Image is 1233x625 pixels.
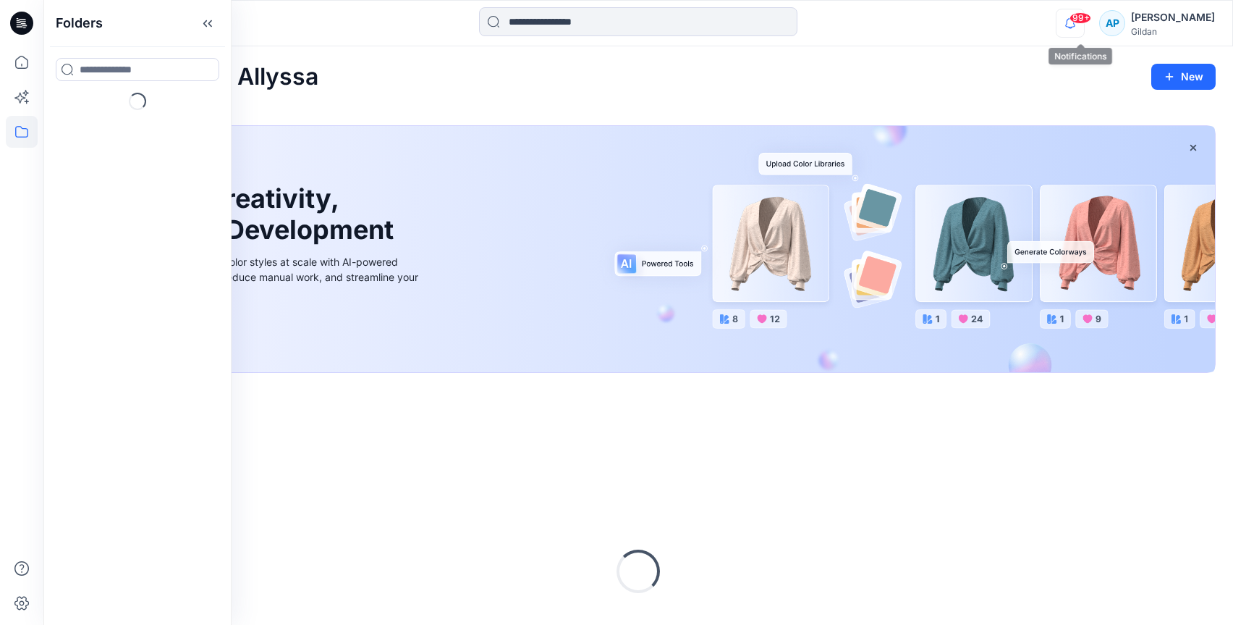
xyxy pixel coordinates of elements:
[1099,10,1125,36] div: AP
[1151,64,1216,90] button: New
[96,254,422,300] div: Explore ideas faster and recolor styles at scale with AI-powered tools that boost creativity, red...
[1069,12,1091,24] span: 99+
[96,183,400,246] h1: Unleash Creativity, Speed Up Development
[1131,26,1215,37] div: Gildan
[96,317,422,346] a: Discover more
[1131,9,1215,26] div: [PERSON_NAME]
